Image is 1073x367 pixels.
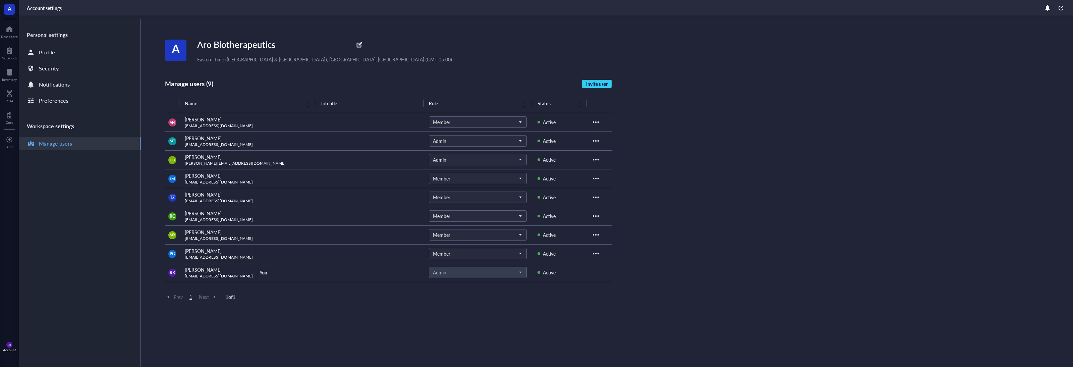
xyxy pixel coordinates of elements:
[39,139,72,148] div: Manage users
[433,138,521,144] span: Admin
[19,27,140,43] div: Personal settings
[172,40,179,57] span: A
[185,135,253,142] div: [PERSON_NAME]
[433,232,521,238] span: Member
[543,231,556,239] div: Active
[39,96,68,105] div: Preferences
[226,294,235,300] span: 1 of 1
[185,198,253,204] div: [EMAIL_ADDRESS][DOMAIN_NAME]
[185,255,253,260] div: [EMAIL_ADDRESS][DOMAIN_NAME]
[543,137,556,145] div: Active
[433,194,521,200] span: Member
[433,175,521,181] span: Member
[185,210,253,217] div: [PERSON_NAME]
[315,94,424,113] th: Job title
[170,176,175,181] span: JM
[543,212,556,220] div: Active
[433,269,521,275] span: Admin
[165,294,183,300] span: Prev
[185,116,253,123] div: [PERSON_NAME]
[185,179,253,185] div: [EMAIL_ADDRESS][DOMAIN_NAME]
[187,294,195,300] span: 1
[170,232,175,238] span: MR
[8,4,11,13] span: A
[1,24,18,39] a: Dashboard
[185,273,253,279] div: [EMAIL_ADDRESS][DOMAIN_NAME]
[170,139,175,144] span: MT
[433,119,521,125] span: Member
[429,100,519,107] span: Role
[19,78,140,91] a: Notifications
[185,266,253,273] div: [PERSON_NAME]
[8,343,11,346] span: RR
[6,99,13,103] div: DNA
[170,195,175,201] span: TZ
[433,213,521,219] span: Member
[199,294,218,300] span: Next
[19,62,140,75] a: Security
[185,236,253,241] div: [EMAIL_ADDRESS][DOMAIN_NAME]
[39,48,55,57] div: Profile
[19,46,140,59] a: Profile
[197,38,275,51] span: Aro Biotherapeutics
[6,110,13,124] a: Core
[179,94,315,113] th: Name
[39,80,70,89] div: Notifications
[6,88,13,103] a: DNA
[185,161,285,166] div: [PERSON_NAME][EMAIL_ADDRESS][DOMAIN_NAME]
[433,157,521,163] span: Admin
[185,142,253,147] div: [EMAIL_ADDRESS][DOMAIN_NAME]
[543,194,556,201] div: Active
[423,94,532,113] th: Role
[185,247,253,255] div: [PERSON_NAME]
[185,191,253,198] div: [PERSON_NAME]
[19,137,140,150] a: Manage users
[433,251,521,257] span: Member
[197,56,452,63] div: Eastern Time ([GEOGRAPHIC_DATA] & [GEOGRAPHIC_DATA]), [GEOGRAPHIC_DATA], [GEOGRAPHIC_DATA] (GMT-0...
[165,79,213,89] div: Manage users (9)
[185,217,253,222] div: [EMAIL_ADDRESS][DOMAIN_NAME]
[543,250,556,257] div: Active
[532,94,586,113] th: Status
[2,77,17,82] div: Inventory
[543,118,556,126] div: Active
[586,81,608,87] span: Invite user
[185,123,253,128] div: [EMAIL_ADDRESS][DOMAIN_NAME]
[19,94,140,107] a: Preferences
[2,67,17,82] a: Inventory
[170,251,175,257] span: PG
[185,153,285,161] div: [PERSON_NAME]
[6,145,13,149] div: Add
[170,270,175,276] span: RR
[170,213,175,219] span: RC
[170,120,175,125] span: AN
[543,175,556,182] div: Active
[543,156,556,163] div: Active
[185,172,253,179] div: [PERSON_NAME]
[39,64,59,73] div: Security
[185,100,301,107] span: Name
[2,56,17,60] div: Notebook
[543,269,556,276] div: Active
[2,45,17,60] a: Notebook
[3,348,16,352] div: Account
[538,100,573,107] span: Status
[582,80,612,88] button: Invite user
[27,5,62,11] div: Account settings
[19,118,140,134] div: Workspace settings
[185,228,253,236] div: [PERSON_NAME]
[6,120,13,124] div: Core
[170,157,175,163] span: GB
[256,269,271,276] div: You
[1,35,18,39] div: Dashboard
